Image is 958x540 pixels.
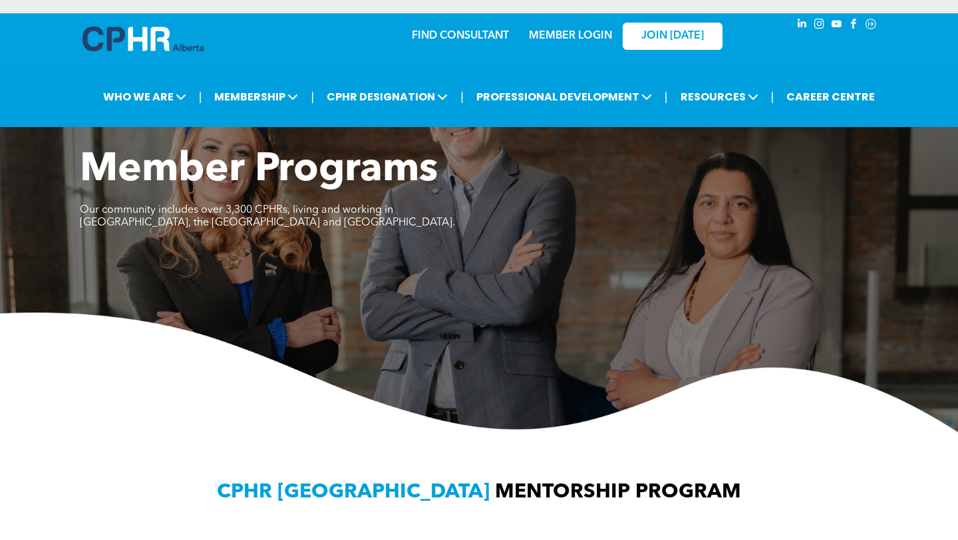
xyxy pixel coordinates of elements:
li: | [311,83,314,110]
a: FIND CONSULTANT [412,31,509,41]
a: youtube [829,17,844,35]
span: JOIN [DATE] [641,30,704,43]
a: Social network [864,17,878,35]
span: Member Programs [80,150,438,190]
span: RESOURCES [677,84,762,109]
li: | [771,83,774,110]
a: CAREER CENTRE [782,84,879,109]
a: instagram [812,17,826,35]
span: WHO WE ARE [99,84,190,109]
span: Our community includes over 3,300 CPHRs, living and working in [GEOGRAPHIC_DATA], the [GEOGRAPHIC... [80,205,455,228]
span: CPHR [GEOGRAPHIC_DATA] [217,482,490,502]
li: | [199,83,202,110]
span: MEMBERSHIP [210,84,302,109]
a: facebook [846,17,861,35]
li: | [665,83,668,110]
li: | [460,83,464,110]
span: MENTORSHIP PROGRAM [495,482,741,502]
img: A blue and white logo for cp alberta [82,27,204,51]
a: JOIN [DATE] [623,23,722,50]
a: linkedin [794,17,809,35]
span: CPHR DESIGNATION [323,84,452,109]
span: PROFESSIONAL DEVELOPMENT [472,84,656,109]
a: MEMBER LOGIN [529,31,612,41]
